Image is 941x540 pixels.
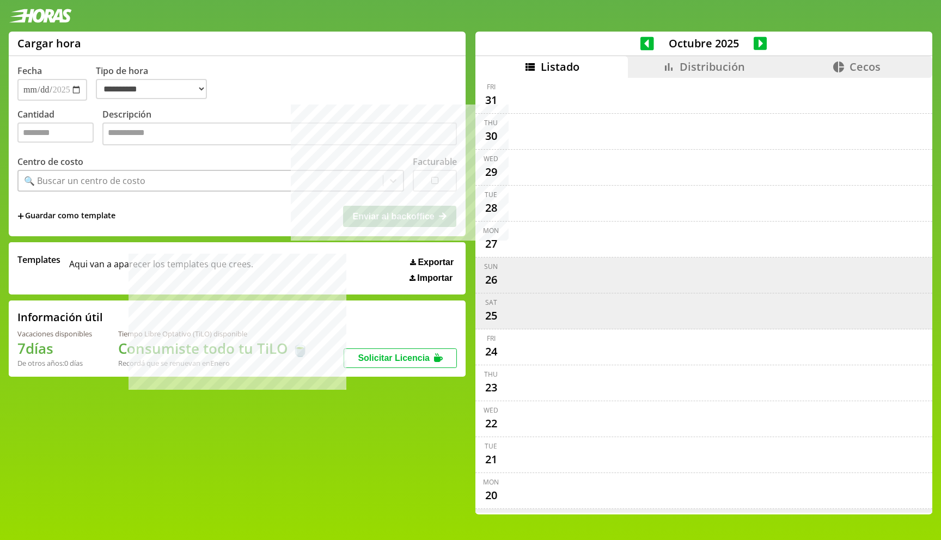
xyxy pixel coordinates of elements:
[17,210,115,222] span: +Guardar como template
[484,154,498,163] div: Wed
[654,36,754,51] span: Octubre 2025
[358,353,430,363] span: Solicitar Licencia
[17,329,92,339] div: Vacaciones disponibles
[482,487,500,504] div: 20
[485,190,497,199] div: Tue
[541,59,579,74] span: Listado
[482,271,500,289] div: 26
[417,273,453,283] span: Importar
[413,156,457,168] label: Facturable
[17,156,83,168] label: Centro de costo
[482,415,500,432] div: 22
[487,82,496,91] div: Fri
[102,108,457,148] label: Descripción
[118,329,309,339] div: Tiempo Libre Optativo (TiLO) disponible
[482,451,500,468] div: 21
[484,370,498,379] div: Thu
[17,108,102,148] label: Cantidad
[17,36,81,51] h1: Cargar hora
[482,379,500,396] div: 23
[483,477,499,487] div: Mon
[69,254,253,283] span: Aqui van a aparecer los templates que crees.
[9,9,72,23] img: logotipo
[482,307,500,324] div: 25
[485,441,497,451] div: Tue
[17,122,94,143] input: Cantidad
[484,118,498,127] div: Thu
[487,334,496,343] div: Fri
[484,406,498,415] div: Wed
[407,257,457,268] button: Exportar
[96,79,207,99] select: Tipo de hora
[482,199,500,217] div: 28
[17,339,92,358] h1: 7 días
[344,348,457,368] button: Solicitar Licencia
[418,257,454,267] span: Exportar
[17,65,42,77] label: Fecha
[483,226,499,235] div: Mon
[485,298,497,307] div: Sat
[102,122,457,145] textarea: Descripción
[482,127,500,145] div: 30
[17,254,60,266] span: Templates
[17,358,92,368] div: De otros años: 0 días
[482,343,500,360] div: 24
[482,163,500,181] div: 29
[484,262,498,271] div: Sun
[17,310,103,324] h2: Información útil
[680,59,745,74] span: Distribución
[482,91,500,109] div: 31
[96,65,216,101] label: Tipo de hora
[24,175,145,187] div: 🔍 Buscar un centro de costo
[482,235,500,253] div: 27
[850,59,881,74] span: Cecos
[118,339,309,358] h1: Consumiste todo tu TiLO 🍵
[17,210,24,222] span: +
[475,78,932,513] div: scrollable content
[210,358,230,368] b: Enero
[118,358,309,368] div: Recordá que se renuevan en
